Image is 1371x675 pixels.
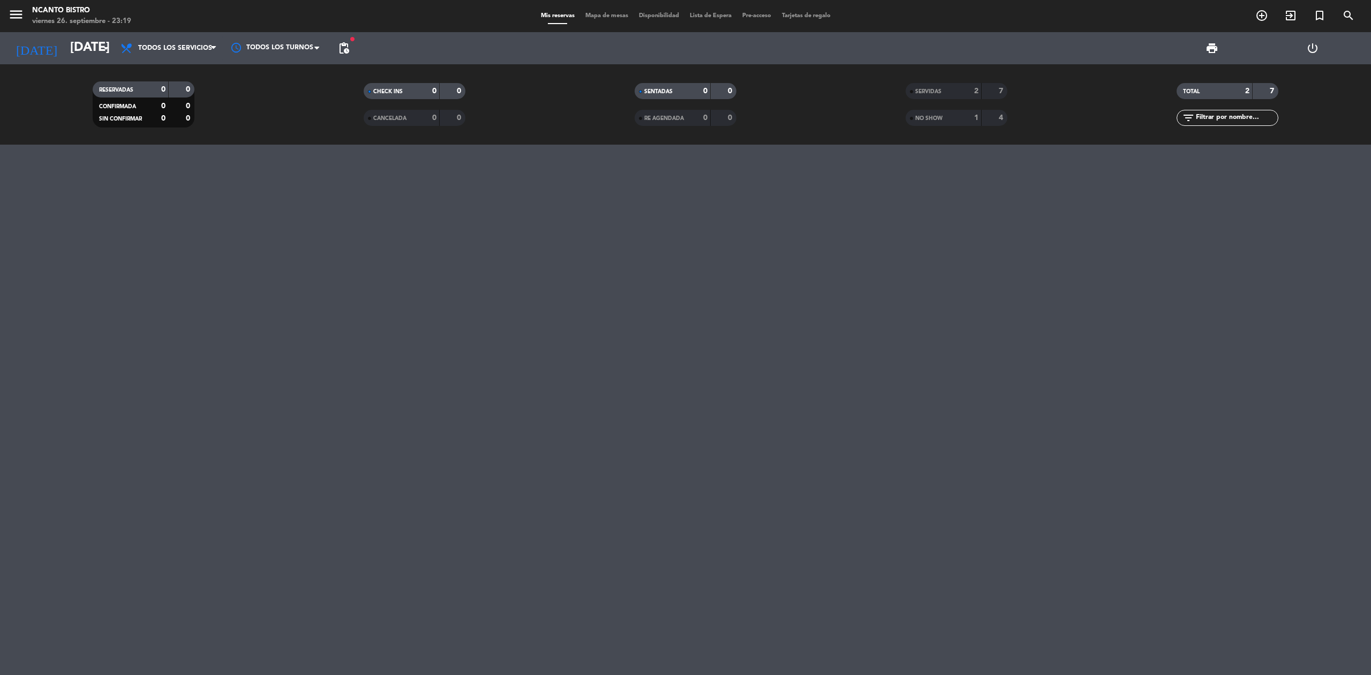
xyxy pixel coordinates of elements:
i: turned_in_not [1313,9,1326,22]
div: viernes 26. septiembre - 23:19 [32,16,131,27]
span: SIN CONFIRMAR [99,116,142,122]
span: CONFIRMADA [99,104,136,109]
strong: 0 [161,86,165,93]
span: Tarjetas de regalo [777,13,836,19]
span: Todos los servicios [138,44,212,52]
div: Ncanto Bistro [32,5,131,16]
span: SENTADAS [644,89,673,94]
strong: 7 [999,87,1005,95]
span: fiber_manual_record [349,36,356,42]
strong: 0 [728,114,734,122]
strong: 7 [1270,87,1276,95]
i: exit_to_app [1284,9,1297,22]
span: CHECK INS [373,89,403,94]
span: Pre-acceso [737,13,777,19]
strong: 0 [432,87,436,95]
strong: 2 [974,87,978,95]
strong: 0 [186,102,192,110]
strong: 0 [703,87,707,95]
span: Mapa de mesas [580,13,634,19]
i: menu [8,6,24,22]
strong: 0 [703,114,707,122]
strong: 0 [186,115,192,122]
button: menu [8,6,24,26]
i: filter_list [1182,111,1195,124]
div: LOG OUT [1262,32,1363,64]
span: pending_actions [337,42,350,55]
strong: 1 [974,114,978,122]
span: RESERVADAS [99,87,133,93]
span: Lista de Espera [684,13,737,19]
span: print [1206,42,1218,55]
span: Disponibilidad [634,13,684,19]
span: SERVIDAS [915,89,941,94]
span: NO SHOW [915,116,943,121]
i: arrow_drop_down [100,42,112,55]
input: Filtrar por nombre... [1195,112,1278,124]
span: TOTAL [1183,89,1200,94]
span: Mis reservas [536,13,580,19]
i: [DATE] [8,36,65,60]
strong: 0 [728,87,734,95]
i: search [1342,9,1355,22]
strong: 0 [457,114,463,122]
i: add_circle_outline [1255,9,1268,22]
i: power_settings_new [1306,42,1319,55]
span: CANCELADA [373,116,406,121]
strong: 0 [457,87,463,95]
strong: 0 [161,115,165,122]
strong: 2 [1245,87,1249,95]
strong: 4 [999,114,1005,122]
strong: 0 [161,102,165,110]
span: RE AGENDADA [644,116,684,121]
strong: 0 [186,86,192,93]
strong: 0 [432,114,436,122]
